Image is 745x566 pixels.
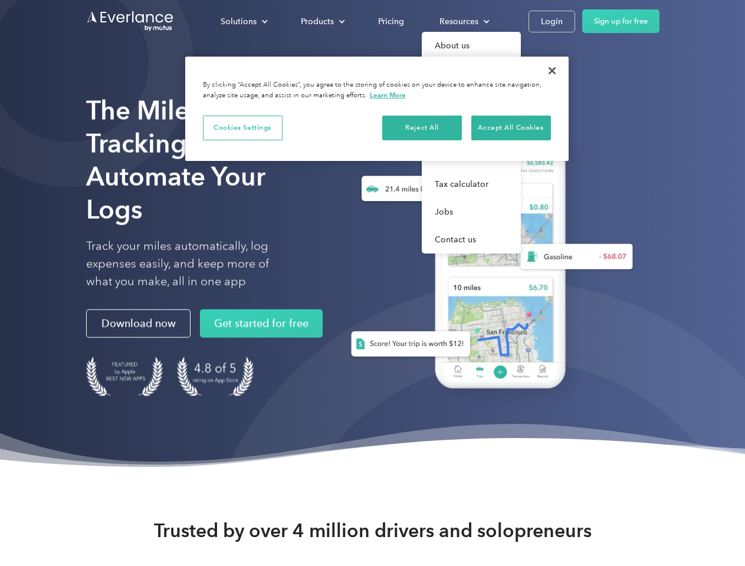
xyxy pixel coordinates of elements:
[439,14,478,29] div: Resources
[86,357,163,396] img: Badge for Featured by Apple Best New Apps
[370,91,406,99] a: More information about your privacy, opens in a new tab
[203,116,283,140] button: Cookies Settings
[200,310,323,338] a: Get started for free
[86,10,175,32] a: Go to homepage
[177,357,254,396] img: 4.9 out of 5 stars on the app store
[428,11,499,32] div: Resources
[529,11,575,32] a: Login
[422,32,521,254] nav: Resources
[154,519,592,542] strong: Trusted by over 4 million drivers and solopreneurs
[301,14,334,29] div: Products
[422,170,521,198] a: Tax calculator
[422,32,521,60] a: About us
[539,58,565,84] button: Close
[378,14,404,29] div: Pricing
[422,226,521,254] a: Contact us
[422,198,521,226] a: Jobs
[86,310,191,338] a: Download now
[471,116,551,140] button: Accept All Cookies
[366,11,416,32] a: Pricing
[209,11,277,32] div: Solutions
[382,116,462,140] button: Reject All
[289,11,355,32] div: Products
[86,238,297,291] p: Track your miles automatically, log expenses easily, and keep more of what you make, all in one app
[332,112,642,406] img: Everlance, mileage tracker app, expense tracking app
[185,57,569,161] div: Cookie banner
[582,9,659,33] a: Sign up for free
[541,14,563,29] div: Login
[203,80,551,101] div: By clicking “Accept All Cookies”, you agree to the storing of cookies on your device to enhance s...
[221,14,257,29] div: Solutions
[185,57,569,161] div: Privacy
